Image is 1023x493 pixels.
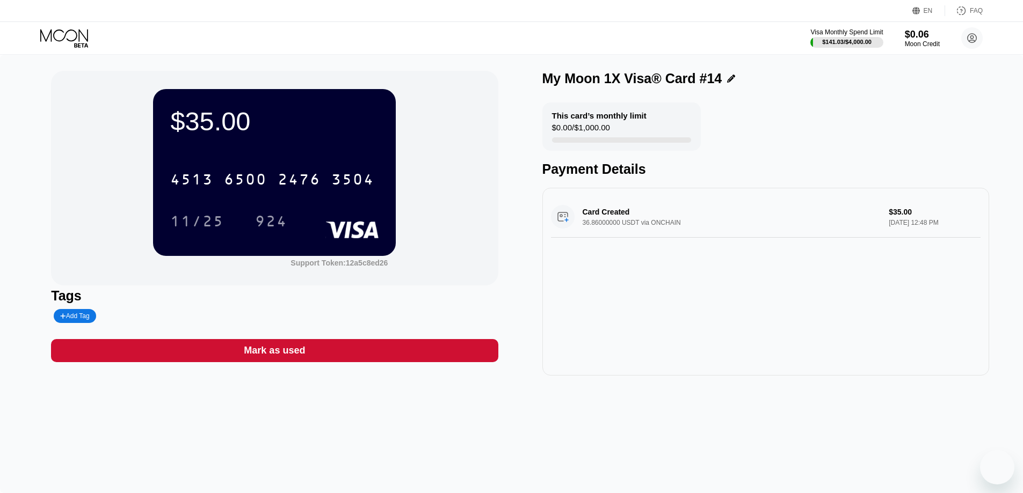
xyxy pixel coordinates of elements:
div: $0.00 / $1,000.00 [552,123,610,137]
div: Visa Monthly Spend Limit$141.03/$4,000.00 [810,28,883,48]
div: Moon Credit [905,40,940,48]
div: $0.06Moon Credit [905,29,940,48]
div: EN [924,7,933,14]
div: $35.00 [170,106,379,136]
div: 11/25 [162,208,232,234]
div: My Moon 1X Visa® Card #14 [542,71,722,86]
div: 4513650024763504 [164,166,381,193]
div: 6500 [224,172,267,189]
div: 924 [247,208,295,234]
div: Add Tag [54,309,96,323]
div: This card’s monthly limit [552,111,647,120]
div: Tags [51,288,498,304]
div: Add Tag [60,312,89,320]
div: $141.03 / $4,000.00 [822,39,872,45]
div: Support Token: 12a5c8ed26 [291,259,388,267]
div: Payment Details [542,161,989,177]
div: FAQ [945,5,983,16]
div: Visa Monthly Spend Limit [810,28,883,36]
div: Support Token:12a5c8ed26 [291,259,388,267]
div: EN [912,5,945,16]
div: 4513 [170,172,213,189]
div: Mark as used [244,344,305,357]
div: $0.06 [905,29,940,40]
div: FAQ [970,7,983,14]
div: 3504 [331,172,374,189]
iframe: Кнопка запуска окна обмена сообщениями [980,450,1014,484]
div: Mark as used [51,339,498,362]
div: 924 [255,214,287,231]
div: 2476 [278,172,321,189]
div: 11/25 [170,214,224,231]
